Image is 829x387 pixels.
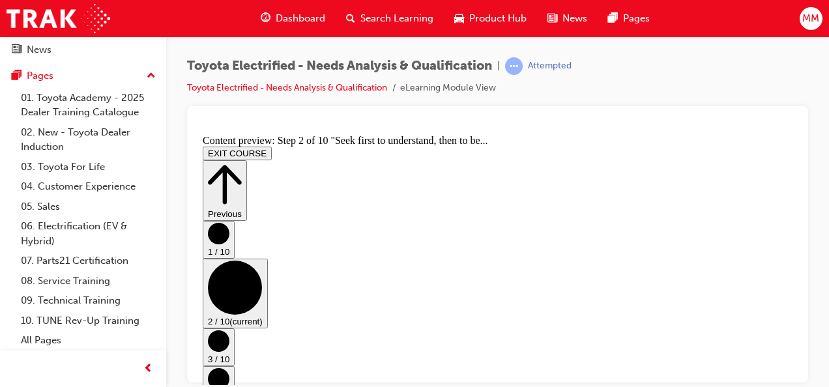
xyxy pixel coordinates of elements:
[16,216,161,251] a: 06. Electrification (EV & Hybrid)
[608,10,618,27] span: pages-icon
[5,31,50,91] button: Previous
[10,187,32,197] span: 2 / 10
[444,5,537,32] a: car-iconProduct Hub
[497,59,500,74] span: |
[528,60,572,72] div: Attempted
[16,122,161,157] a: 02. New - Toyota Dealer Induction
[16,330,161,351] a: All Pages
[547,10,557,27] span: news-icon
[360,11,433,26] span: Search Learning
[336,5,444,32] a: search-iconSearch Learning
[5,91,37,128] button: 1 / 10
[16,251,161,271] a: 07. Parts21 Certification
[261,10,270,27] span: guage-icon
[27,42,51,57] div: News
[5,64,161,88] button: Pages
[346,10,355,27] span: search-icon
[32,187,65,197] span: (current)
[598,5,660,32] a: pages-iconPages
[16,88,161,122] a: 01. Toyota Academy - 2025 Dealer Training Catalogue
[469,11,527,26] span: Product Hub
[143,361,153,377] span: prev-icon
[5,17,74,31] button: EXIT COURSE
[802,11,819,26] span: MM
[16,157,161,177] a: 03. Toyota For Life
[400,81,496,96] li: eLearning Module View
[623,11,650,26] span: Pages
[10,79,44,89] span: Previous
[10,225,32,235] span: 3 / 10
[16,271,161,291] a: 08. Service Training
[5,38,161,62] a: News
[7,4,110,33] img: Trak
[16,311,161,331] a: 10. TUNE Rev-Up Training
[5,236,37,274] button: 4 / 10
[250,5,336,32] a: guage-iconDashboard
[187,82,387,93] a: Toyota Electrified - Needs Analysis & Qualification
[5,5,595,17] div: Content preview: Step 2 of 10 "Seek first to understand, then to be...
[276,11,325,26] span: Dashboard
[5,199,37,236] button: 3 / 10
[12,70,22,82] span: pages-icon
[16,177,161,197] a: 04. Customer Experience
[537,5,598,32] a: news-iconNews
[16,291,161,311] a: 09. Technical Training
[10,117,32,127] span: 1 / 10
[454,10,464,27] span: car-icon
[12,44,22,56] span: news-icon
[505,57,523,75] span: learningRecordVerb_ATTEMPT-icon
[562,11,587,26] span: News
[147,68,156,85] span: up-icon
[800,7,822,30] button: MM
[187,59,492,74] span: Toyota Electrified - Needs Analysis & Qualification
[5,129,70,199] button: 2 / 10(current)
[27,68,53,83] div: Pages
[16,197,161,217] a: 05. Sales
